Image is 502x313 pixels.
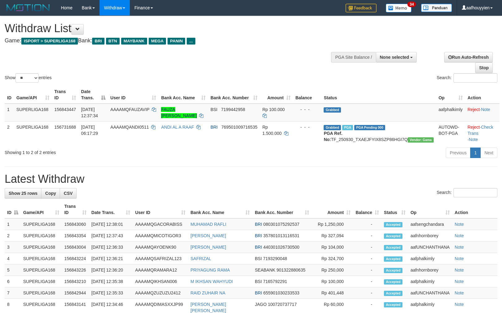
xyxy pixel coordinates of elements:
span: BSI [255,256,262,261]
img: Feedback.jpg [346,4,376,12]
td: - [353,276,381,287]
a: [PERSON_NAME] [190,233,226,238]
a: Previous [446,148,470,158]
span: Copy 440301026730500 to clipboard [263,245,300,250]
th: Balance [293,86,321,104]
a: Note [455,222,464,227]
td: [DATE] 12:36:21 [89,253,133,264]
th: Bank Acc. Name: activate to sort column ascending [188,201,252,218]
td: [DATE] 12:35:33 [89,287,133,299]
td: - [353,287,381,299]
div: - - - [296,106,319,113]
td: [DATE] 12:36:33 [89,242,133,253]
span: Accepted [384,302,402,307]
td: Rp 100,000 [312,276,353,287]
td: 1 [5,104,14,122]
td: 3 [5,242,21,253]
td: - [353,218,381,230]
a: Note [455,256,464,261]
span: BSI [211,107,218,112]
td: SUPERLIGA168 [21,242,62,253]
a: Reject [468,125,480,130]
a: RAID ZUHAIR NA [190,290,225,295]
td: 2 [5,121,14,145]
td: aafsengchandara [408,218,452,230]
span: Accepted [384,234,402,239]
span: Rp 100.000 [262,107,285,112]
td: [DATE] 12:37:43 [89,230,133,242]
a: Stop [475,62,493,73]
span: JAGO [255,302,266,307]
td: 7 [5,287,21,299]
th: Action [465,86,500,104]
td: 1 [5,218,21,230]
th: Game/API: activate to sort column ascending [21,201,62,218]
input: Search: [453,188,497,197]
span: Copy [45,191,56,196]
h1: Withdraw List [5,22,329,35]
label: Show entries [5,73,52,83]
td: - [353,253,381,264]
td: 156843224 [62,253,89,264]
span: Rp 1.500.000 [262,125,282,136]
label: Search: [437,188,497,197]
a: MUHAMAD RAFLI [190,222,226,227]
td: · · [465,121,500,145]
th: Amount: activate to sort column ascending [312,201,353,218]
td: SUPERLIGA168 [21,287,62,299]
td: Rp 324,700 [312,253,353,264]
th: Action [452,201,497,218]
td: - [353,242,381,253]
a: Note [455,302,464,307]
a: 1 [470,148,481,158]
td: AUTOWD-BOT-PGA [436,121,465,145]
img: MOTION_logo.png [5,3,52,12]
td: AAAAMQAYOENK90 [133,242,188,253]
a: Note [455,245,464,250]
td: Rp 327,094 [312,230,353,242]
td: Rp 401,448 [312,287,353,299]
span: PANIN [168,38,185,45]
a: M IKHSAN WAHYUDI [190,279,233,284]
th: Trans ID: activate to sort column ascending [52,86,79,104]
td: - [353,264,381,276]
th: Trans ID: activate to sort column ascending [62,201,89,218]
a: Note [455,233,464,238]
td: aafnhornborey [408,230,452,242]
a: SAFRIZAL [190,256,211,261]
span: BRI [92,38,104,45]
span: Copy 769501009716535 to clipboard [221,125,257,130]
a: Run Auto-Refresh [444,52,493,62]
span: AAAAMQANDI0511 [110,125,149,130]
div: - - - [296,124,319,130]
span: 156843447 [54,107,76,112]
a: Note [481,107,490,112]
a: ANDI AL A RAAF [161,125,194,130]
td: 5 [5,264,21,276]
div: Showing 1 to 2 of 2 entries [5,147,205,156]
td: TF_250930_TXAEJFYIX8SZP86HGI7Q [321,121,436,145]
td: aafnhornborey [408,264,452,276]
th: Status: activate to sort column ascending [381,201,408,218]
button: None selected [376,52,417,62]
a: Note [455,268,464,272]
th: Balance: activate to sort column ascending [353,201,381,218]
td: SUPERLIGA168 [21,253,62,264]
a: Note [455,279,464,284]
span: PGA Pending [354,125,385,130]
td: [DATE] 12:36:20 [89,264,133,276]
td: 156843210 [62,276,89,287]
th: Bank Acc. Name: activate to sort column ascending [159,86,208,104]
span: Vendor URL: https://trx31.1velocity.biz [408,137,434,143]
td: 156843226 [62,264,89,276]
span: SEABANK [255,268,275,272]
td: Rp 250,000 [312,264,353,276]
h4: Game: Bank: [5,38,329,44]
img: Button%20Memo.svg [386,4,412,12]
td: AAAAMQRAMARA12 [133,264,188,276]
td: AAAAMQMICOTIGOR3 [133,230,188,242]
td: AAAAMQZUZUZU2412 [133,287,188,299]
span: BRI [211,125,218,130]
th: Game/API: activate to sort column ascending [14,86,52,104]
td: SUPERLIGA168 [21,264,62,276]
